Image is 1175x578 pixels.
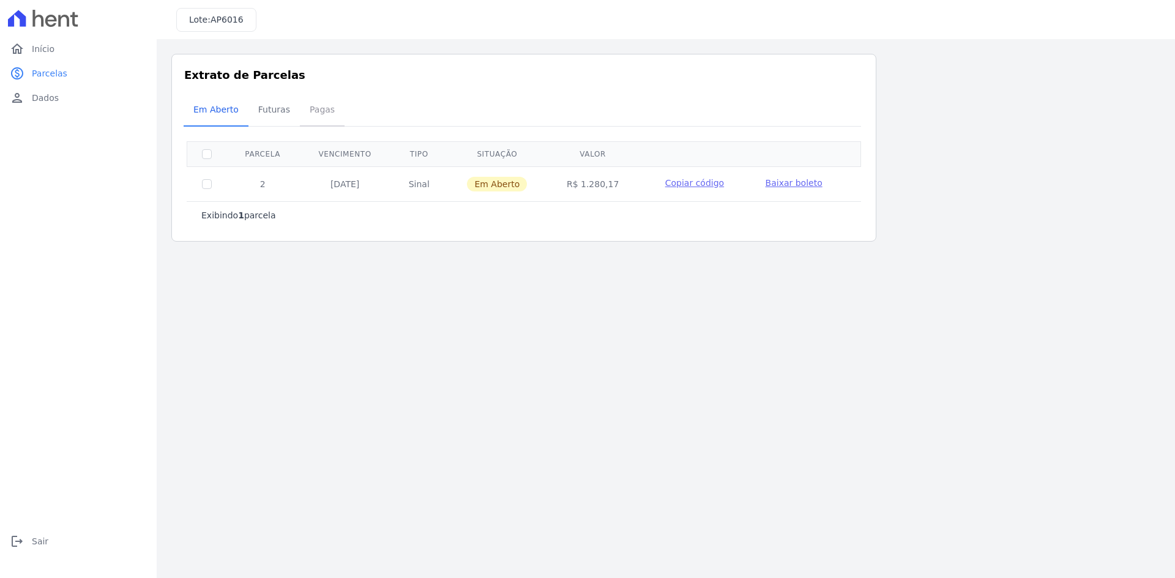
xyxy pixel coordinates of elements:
[226,141,299,166] th: Parcela
[391,166,447,201] td: Sinal
[238,210,244,220] b: 1
[32,92,59,104] span: Dados
[391,141,447,166] th: Tipo
[467,177,527,191] span: Em Aberto
[766,177,822,189] a: Baixar boleto
[5,37,152,61] a: homeInício
[201,209,276,221] p: Exibindo parcela
[10,91,24,105] i: person
[10,534,24,549] i: logout
[299,141,390,166] th: Vencimento
[32,535,48,547] span: Sair
[184,95,248,127] a: Em Aberto
[5,86,152,110] a: personDados
[10,42,24,56] i: home
[226,166,299,201] td: 2
[32,67,67,80] span: Parcelas
[248,95,300,127] a: Futuras
[5,529,152,554] a: logoutSair
[186,97,246,122] span: Em Aberto
[653,177,736,189] button: Copiar código
[32,43,54,55] span: Início
[251,97,297,122] span: Futuras
[547,166,638,201] td: R$ 1.280,17
[447,141,547,166] th: Situação
[547,141,638,166] th: Valor
[300,95,345,127] a: Pagas
[299,166,390,201] td: [DATE]
[189,13,244,26] h3: Lote:
[184,67,864,83] h3: Extrato de Parcelas
[665,178,724,188] span: Copiar código
[766,178,822,188] span: Baixar boleto
[211,15,244,24] span: AP6016
[5,61,152,86] a: paidParcelas
[10,66,24,81] i: paid
[302,97,342,122] span: Pagas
